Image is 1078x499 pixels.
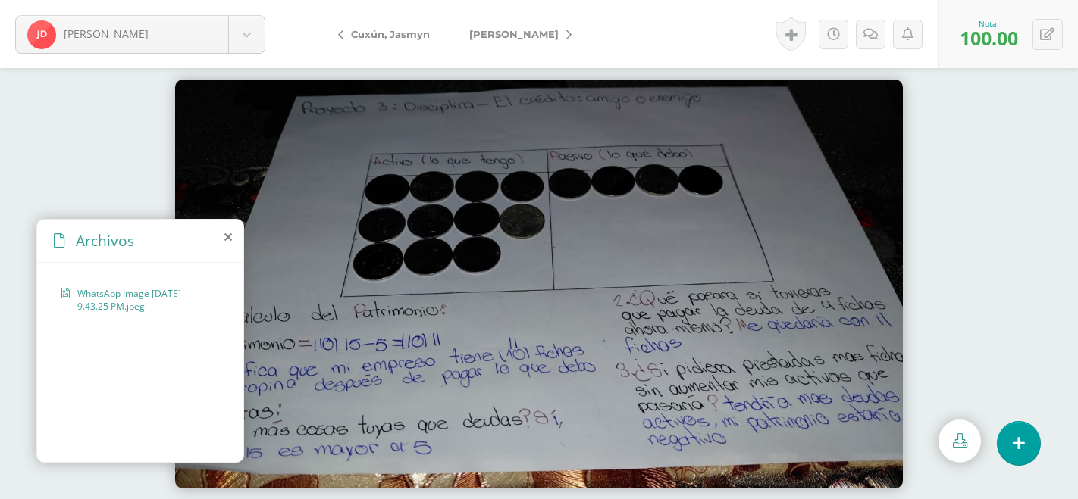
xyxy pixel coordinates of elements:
[960,25,1018,51] span: 100.00
[450,16,584,52] a: [PERSON_NAME]
[175,80,903,488] img: https://edoofiles.nyc3.digitaloceanspaces.com/pantaleonsiquinala/activity_submission/9d81d2ac-f73...
[64,27,149,41] span: [PERSON_NAME]
[351,28,430,40] span: Cuxún, Jasmyn
[27,20,56,49] img: 72346c34bf026ef556f198b1bafed7d2.png
[326,16,450,52] a: Cuxún, Jasmyn
[76,230,134,251] span: Archivos
[77,287,212,313] span: WhatsApp Image [DATE] 9.43.25 PM.jpeg
[16,16,265,53] a: [PERSON_NAME]
[960,18,1018,29] div: Nota:
[469,28,559,40] span: [PERSON_NAME]
[224,231,232,243] i: close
